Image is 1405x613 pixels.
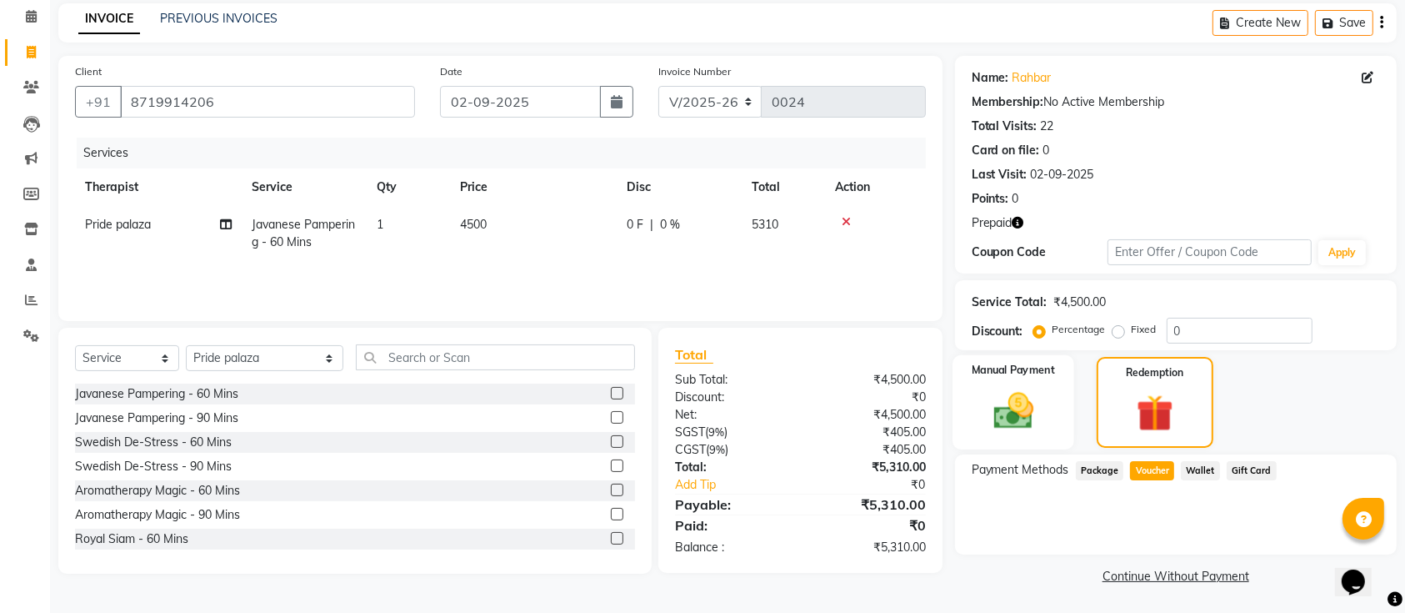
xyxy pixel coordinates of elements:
[1335,546,1388,596] iframe: chat widget
[1212,10,1308,36] button: Create New
[752,217,778,232] span: 5310
[972,190,1009,208] div: Points:
[972,323,1023,340] div: Discount:
[972,93,1044,111] div: Membership:
[1012,190,1019,208] div: 0
[356,344,635,370] input: Search or Scan
[617,168,742,206] th: Disc
[972,244,1107,261] div: Coupon Code
[75,458,232,475] div: Swedish De-Stress - 90 Mins
[662,539,800,556] div: Balance :
[377,217,383,232] span: 1
[460,217,487,232] span: 4500
[709,443,725,456] span: 9%
[972,214,1012,232] span: Prepaid
[972,118,1037,135] div: Total Visits:
[1054,294,1107,311] div: ₹4,500.00
[77,138,938,168] div: Services
[823,476,938,494] div: ₹0
[75,64,102,79] label: Client
[1107,239,1312,265] input: Enter Offer / Coupon Code
[75,410,238,427] div: Javanese Pampering - 90 Mins
[75,506,240,524] div: Aromatherapy Magic - 90 Mins
[825,168,926,206] th: Action
[800,371,937,389] div: ₹4,500.00
[675,346,713,364] span: Total
[1132,322,1157,337] label: Fixed
[1052,322,1106,337] label: Percentage
[662,371,800,389] div: Sub Total:
[75,434,232,451] div: Swedish De-Stress - 60 Mins
[1315,10,1373,36] button: Save
[1031,166,1094,183] div: 02-09-2025
[1043,142,1050,159] div: 0
[1227,461,1277,480] span: Gift Card
[800,495,937,515] div: ₹5,310.00
[958,568,1393,585] a: Continue Without Payment
[800,389,937,406] div: ₹0
[367,168,450,206] th: Qty
[252,217,355,249] span: Javanese Pampering - 60 Mins
[75,482,240,500] div: Aromatherapy Magic - 60 Mins
[85,217,151,232] span: Pride palaza
[675,425,705,440] span: SGST
[800,515,937,535] div: ₹0
[972,166,1027,183] div: Last Visit:
[650,216,653,234] span: |
[800,424,937,441] div: ₹405.00
[242,168,367,206] th: Service
[78,4,140,34] a: INVOICE
[1012,69,1052,87] a: Rahbar
[972,461,1069,479] span: Payment Methods
[662,441,800,459] div: ( )
[972,362,1055,378] label: Manual Payment
[742,168,825,206] th: Total
[800,459,937,476] div: ₹5,310.00
[800,539,937,556] div: ₹5,310.00
[662,476,823,494] a: Add Tip
[75,530,188,548] div: Royal Siam - 60 Mins
[662,389,800,406] div: Discount:
[708,425,724,439] span: 9%
[972,294,1047,311] div: Service Total:
[1126,365,1183,380] label: Redemption
[627,216,643,234] span: 0 F
[662,515,800,535] div: Paid:
[1181,461,1220,480] span: Wallet
[450,168,617,206] th: Price
[660,216,680,234] span: 0 %
[75,86,122,118] button: +91
[75,168,242,206] th: Therapist
[662,406,800,424] div: Net:
[1041,118,1054,135] div: 22
[1318,240,1366,265] button: Apply
[675,442,706,457] span: CGST
[662,424,800,441] div: ( )
[981,388,1046,434] img: _cash.svg
[75,385,238,403] div: Javanese Pampering - 60 Mins
[1076,461,1124,480] span: Package
[1130,461,1174,480] span: Voucher
[800,441,937,459] div: ₹405.00
[972,142,1040,159] div: Card on file:
[160,11,277,26] a: PREVIOUS INVOICES
[662,459,800,476] div: Total:
[800,406,937,424] div: ₹4,500.00
[662,495,800,515] div: Payable:
[972,69,1009,87] div: Name:
[120,86,415,118] input: Search by Name/Mobile/Email/Code
[972,93,1380,111] div: No Active Membership
[440,64,462,79] label: Date
[1125,390,1185,436] img: _gift.svg
[658,64,731,79] label: Invoice Number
